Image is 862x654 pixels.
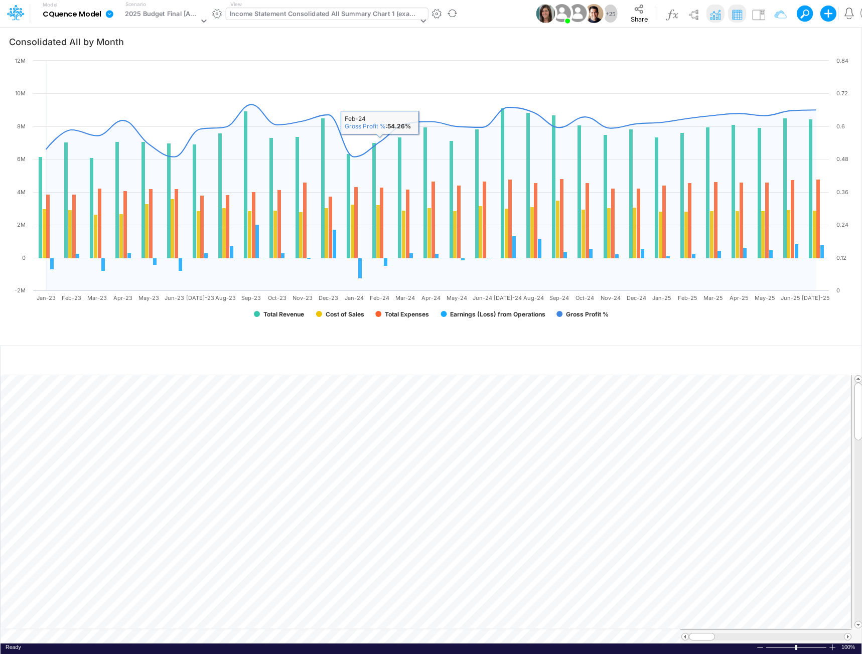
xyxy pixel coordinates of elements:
[15,287,26,294] text: -2M
[606,11,616,17] span: + 25
[536,4,555,23] img: User Image Icon
[802,294,830,301] text: [DATE]-25
[268,294,286,301] text: Oct-23
[756,644,764,651] div: Zoom Out
[566,2,589,25] img: User Image Icon
[6,644,21,650] span: Ready
[828,643,836,651] div: Zoom In
[585,4,604,23] img: User Image Icon
[345,294,364,301] text: Jan-24
[17,221,26,228] text: 2M
[473,294,492,301] text: Jun-24
[795,645,797,650] div: Zoom
[230,1,242,8] label: View
[293,294,313,301] text: Nov-23
[230,9,418,21] div: Income Statement Consolidated All Summary Chart 1 (example)
[395,294,415,301] text: Mar-24
[678,294,697,301] text: Feb-25
[15,90,26,97] text: 10M
[370,294,389,301] text: Feb-24
[319,294,338,301] text: Dec-23
[87,294,107,301] text: Mar-23
[9,31,754,52] input: Type a title here
[781,294,800,301] text: Jun-25
[766,643,828,651] div: Zoom
[549,294,569,301] text: Sep-24
[576,294,594,301] text: Oct-24
[62,294,81,301] text: Feb-23
[841,643,856,651] span: 100%
[450,310,545,318] text: Earnings (Loss) from Operations
[550,2,573,25] img: User Image Icon
[494,294,522,301] text: [DATE]-24
[165,294,184,301] text: Jun-23
[37,294,56,301] text: Jan-23
[421,294,441,301] text: Apr-24
[836,221,848,228] text: 0.24
[836,287,840,294] text: 0
[622,1,656,26] button: Share
[652,294,671,301] text: Jan-25
[113,294,132,301] text: Apr-23
[836,90,848,97] text: 0.72
[447,294,467,301] text: May-24
[836,155,848,162] text: 0.48
[215,294,236,301] text: Aug-23
[730,294,749,301] text: Apr-25
[17,123,26,130] text: 8M
[263,310,304,318] text: Total Revenue
[15,57,26,64] text: 12M
[138,294,159,301] text: May-23
[241,294,261,301] text: Sep-23
[836,123,845,130] text: 0.6
[841,643,856,651] div: Zoom level
[601,294,621,301] text: Nov-24
[186,294,214,301] text: [DATE]-23
[566,310,609,318] text: Gross Profit %
[125,9,199,21] div: 2025 Budget Final [Active]
[17,155,26,162] text: 6M
[385,310,429,318] text: Total Expenses
[755,294,775,301] text: May-25
[43,10,101,19] b: CQuence Model
[627,294,646,301] text: Dec-24
[326,310,364,318] text: Cost of Sales
[9,350,643,371] input: Type a title here
[523,294,544,301] text: Aug-24
[836,57,848,64] text: 0.84
[836,254,846,261] text: 0.12
[17,189,26,196] text: 4M
[631,15,648,23] span: Share
[22,254,26,261] text: 0
[836,189,848,196] text: 0.36
[843,8,854,19] a: Notifications
[125,1,146,8] label: Scenario
[6,643,21,651] div: In Ready mode
[703,294,723,301] text: Mar-25
[43,2,58,8] label: Model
